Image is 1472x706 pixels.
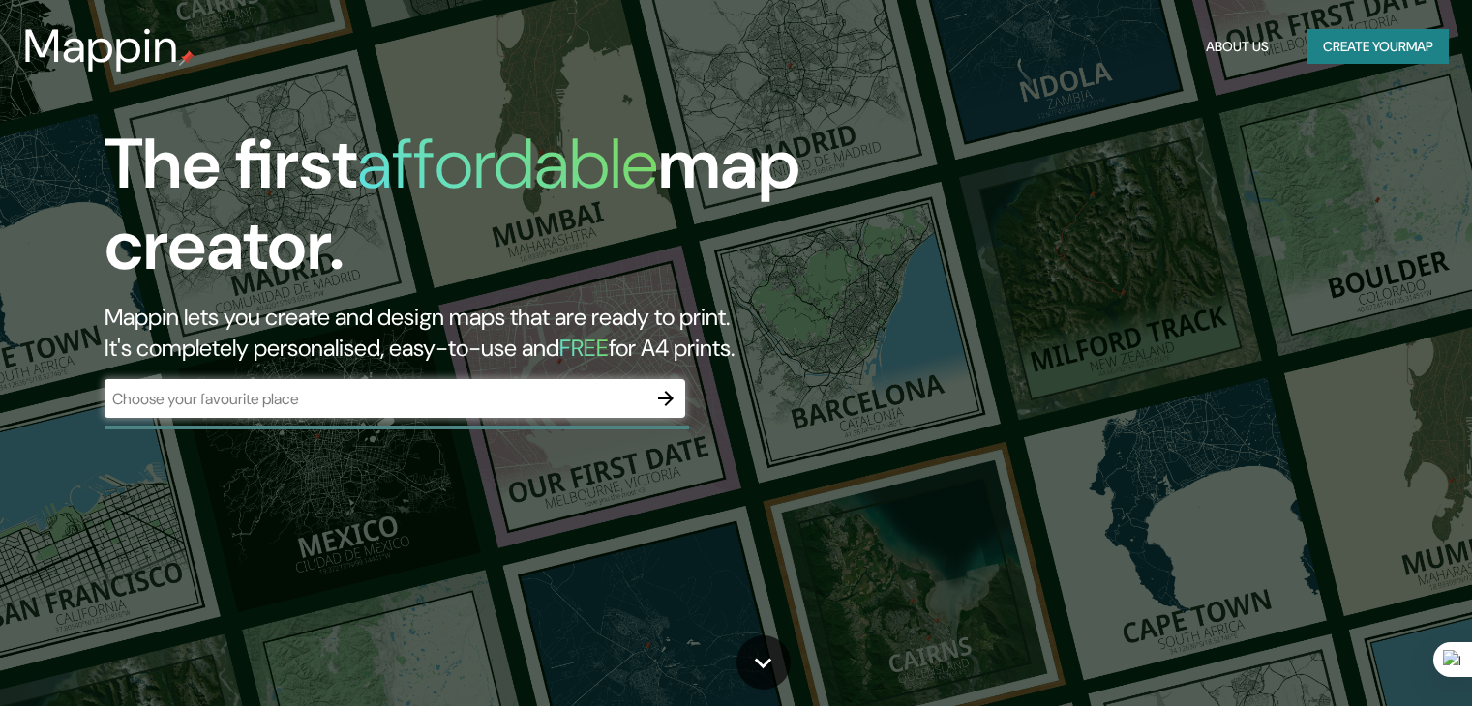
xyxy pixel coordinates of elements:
[1307,29,1449,65] button: Create yourmap
[357,119,658,209] h1: affordable
[105,388,646,410] input: Choose your favourite place
[559,333,609,363] h5: FREE
[105,302,841,364] h2: Mappin lets you create and design maps that are ready to print. It's completely personalised, eas...
[105,124,841,302] h1: The first map creator.
[1300,631,1451,685] iframe: Help widget launcher
[23,19,179,74] h3: Mappin
[1198,29,1277,65] button: About Us
[179,50,195,66] img: mappin-pin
